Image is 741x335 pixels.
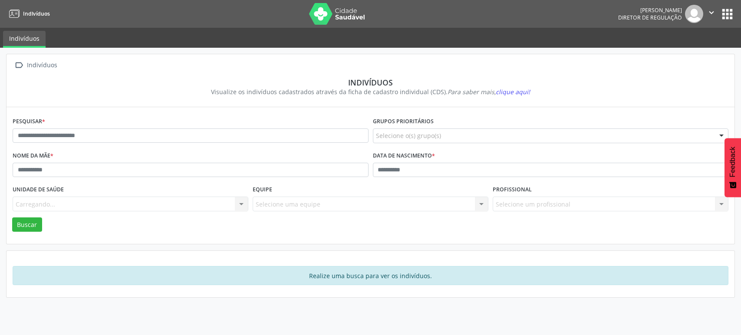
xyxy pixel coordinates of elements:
[19,87,722,96] div: Visualize os indivíduos cadastrados através da ficha de cadastro individual (CDS).
[729,147,737,177] span: Feedback
[3,31,46,48] a: Indivíduos
[373,149,435,163] label: Data de nascimento
[720,7,735,22] button: apps
[448,88,530,96] i: Para saber mais,
[618,14,682,21] span: Diretor de regulação
[493,183,532,197] label: Profissional
[496,88,530,96] span: clique aqui!
[618,7,682,14] div: [PERSON_NAME]
[703,5,720,23] button: 
[376,131,441,140] span: Selecione o(s) grupo(s)
[6,7,50,21] a: Indivíduos
[707,8,716,17] i: 
[23,10,50,17] span: Indivíduos
[253,183,272,197] label: Equipe
[25,59,59,72] div: Indivíduos
[13,149,53,163] label: Nome da mãe
[725,138,741,197] button: Feedback - Mostrar pesquisa
[19,78,722,87] div: Indivíduos
[685,5,703,23] img: img
[13,183,64,197] label: Unidade de saúde
[13,59,25,72] i: 
[13,59,59,72] a:  Indivíduos
[373,115,434,128] label: Grupos prioritários
[12,217,42,232] button: Buscar
[13,266,728,285] div: Realize uma busca para ver os indivíduos.
[13,115,45,128] label: Pesquisar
